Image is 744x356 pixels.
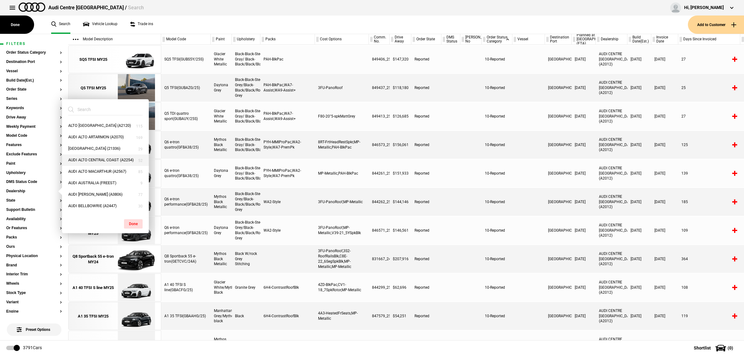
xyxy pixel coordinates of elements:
div: PAH-BlkPac [260,45,315,73]
div: [GEOGRAPHIC_DATA] [545,45,572,73]
div: [DATE] [651,188,678,216]
section: Wheels [6,282,62,291]
div: 109 [678,216,740,244]
div: [DATE] [572,102,596,130]
div: $62,696 [390,274,411,301]
button: Availability [6,217,62,221]
div: [GEOGRAPHIC_DATA] [545,74,572,102]
section: Physical Location [6,254,62,263]
div: 846571_25 [369,216,390,244]
div: 849437_25 [369,74,390,102]
div: AUDI CENTRE [GEOGRAPHIC_DATA] (A2012) [596,74,627,102]
div: A1 35 TFSI MY25 [78,314,108,319]
button: DMS Status Code [6,180,62,184]
div: [DATE] [651,159,678,187]
button: AUDI CENTRE ALBURY (A2641) [62,212,149,223]
div: [DATE] [651,74,678,102]
a: Search [51,16,70,34]
span: Search [128,5,144,11]
div: Black-Black-Steel Gray/ Black-Black/Black/Black [232,45,260,73]
div: 844299_25 [369,274,390,301]
div: 10-Reported [482,188,512,216]
div: Mythos Black Metallic [211,245,232,273]
div: 6H4-ContrastRoofBlk [260,274,315,301]
div: AUDI CENTRE [GEOGRAPHIC_DATA] (A2012) [596,45,627,73]
div: Daytona Grey [211,159,232,187]
section: Support Bulletin [6,208,62,217]
div: [GEOGRAPHIC_DATA] [545,131,572,159]
div: $126,685 [390,102,411,130]
div: AUDI CENTRE [GEOGRAPHIC_DATA] (A2012) [596,131,627,159]
div: Reported [411,274,441,301]
div: Destination Port [545,34,571,45]
section: Upholstery [6,171,62,180]
div: Black-Black-Steel Gray/ Black-Black/Black/Black [232,159,260,187]
button: ALTO [GEOGRAPHIC_DATA] (A2120) [62,120,149,131]
section: Weekly Payment [6,125,62,134]
section: Dealership [6,189,62,198]
button: Keywords [6,106,62,110]
button: Series [6,97,62,101]
input: Search [68,104,135,115]
div: Glacier White/Mythos Black [211,274,232,301]
div: $207,916 [390,245,411,273]
a: A1 35 TFSI MY25 [72,302,115,330]
div: 6H4-ContrastRoofBlk [260,302,315,330]
div: 10-Reported [482,274,512,301]
div: [GEOGRAPHIC_DATA] [545,159,572,187]
div: Reported [411,216,441,244]
button: Wheels [6,282,62,286]
div: Reported [411,45,441,73]
div: Reported [411,159,441,187]
div: [DATE] [627,245,651,273]
section: Keywords [6,106,62,115]
div: Reported [411,245,441,273]
section: Variant [6,300,62,309]
div: AUDI CENTRE [GEOGRAPHIC_DATA] (A2012) [596,159,627,187]
div: $156,061 [390,131,411,159]
div: [DATE] [572,188,596,216]
div: [DATE] [572,245,596,273]
div: 10-Reported [482,302,512,330]
button: Done [124,219,143,229]
a: Q8 Sportback 55 e-tron MY24 [72,245,115,273]
div: Dealership [596,34,627,45]
div: A1 40 TFSI S line MY25 [73,285,114,291]
section: Or Features [6,226,62,235]
img: Audi_GBAAHG_25_KR_H10E_4A3_6H4_6FB_(Nadin:_4A3_6FB_6H4_C42)_ext.png [115,302,158,330]
div: [DATE] [572,274,596,301]
div: 10-Reported [482,131,512,159]
section: Series [6,97,62,106]
div: [DATE] [572,216,596,244]
div: 27 [678,45,740,73]
div: Black-Black-Steel Grey/Black-Black/Black/Rock Grey [232,216,260,244]
div: [DATE] [627,159,651,187]
div: 27 [678,102,740,130]
div: PAH-BlkPac,WA7-Assist,WA9-Assist+ [260,102,315,130]
div: Q6 e-tron quattro(GFBA38/25) [161,159,211,187]
div: Cost Options [315,34,369,45]
button: Add to Customer [688,16,744,34]
div: $144,146 [390,188,411,216]
div: 108 [678,274,740,301]
div: Reported [411,302,441,330]
img: Audi_GUBAZG_25_FW_6Y6Y_3FU_WA9_PAH_WA7_6FJ_PYH_F80_H65_(Nadin:_3FU_6FJ_C56_F80_H65_PAH_PYH_S9S_WA... [115,74,158,102]
section: Model Code [6,134,62,143]
button: Or Features [6,226,62,230]
div: Q6 e-tron performance(GFBA28/25) [161,188,211,216]
div: 844261_25 [369,159,390,187]
div: Q5 TDI quattro sport(GUBAUY/25S) [161,102,211,130]
button: AUDI BELLBOWRIE (A2447) [62,200,149,212]
div: [GEOGRAPHIC_DATA] [545,188,572,216]
div: AUDI CENTRE [GEOGRAPHIC_DATA] (A2012) [596,188,627,216]
section: Features [6,143,62,152]
button: Build Date(Est.) [6,78,62,83]
div: $147,320 [390,45,411,73]
section: Availability [6,217,62,226]
button: Ours [6,245,62,249]
div: Reported [411,74,441,102]
div: 3FU-PanoRoof,3S2-RoofRailsBlk,C8E-22_6SegSpkBlk,MP-Metallic,MP-Metallic [315,245,369,273]
div: Planned at [GEOGRAPHIC_DATA] (ETA) [572,34,596,45]
div: Manhattan Grey/Mythos black [211,302,232,330]
div: 10-Reported [482,45,512,73]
